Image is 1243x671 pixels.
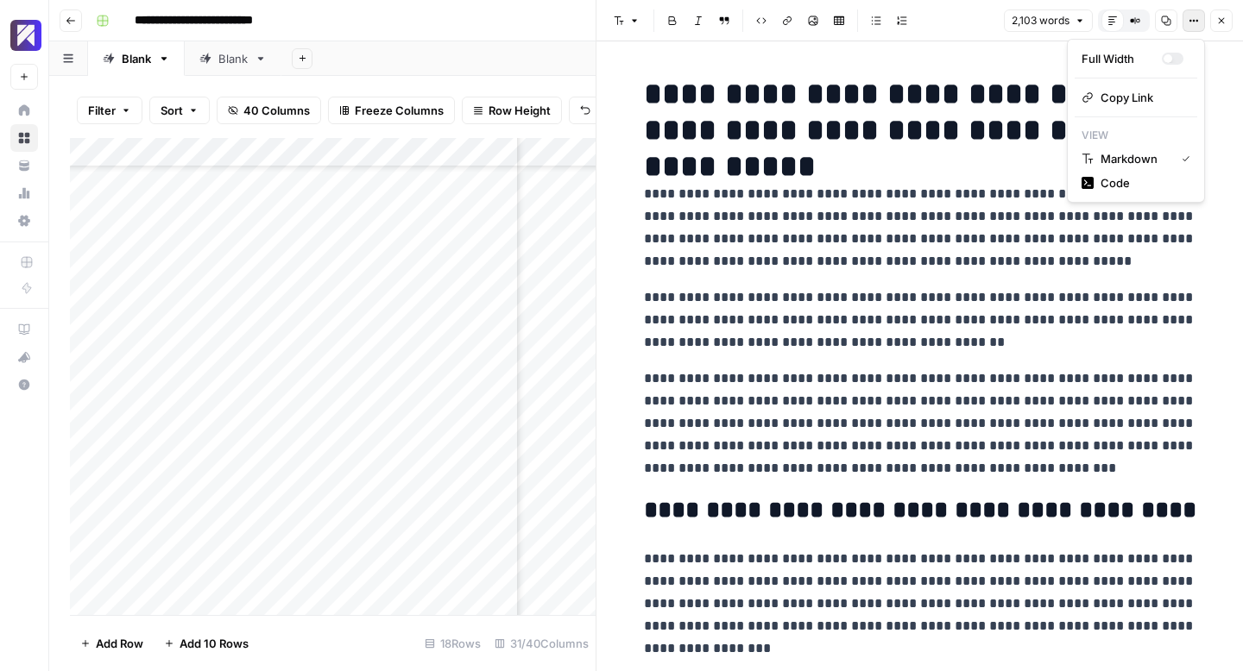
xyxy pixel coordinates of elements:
span: Filter [88,102,116,119]
button: Workspace: Overjet - Test [10,14,38,57]
button: 40 Columns [217,97,321,124]
span: 2,103 words [1012,13,1069,28]
button: Row Height [462,97,562,124]
span: Sort [161,102,183,119]
a: Settings [10,207,38,235]
a: Browse [10,124,38,152]
button: 2,103 words [1004,9,1093,32]
button: Add 10 Rows [154,630,259,657]
a: AirOps Academy [10,316,38,343]
button: Sort [149,97,210,124]
span: Add Row [96,635,143,652]
span: Add 10 Rows [180,635,249,652]
div: Blank [122,50,151,67]
a: Your Data [10,152,38,179]
button: Help + Support [10,371,38,398]
a: Usage [10,179,38,207]
a: Blank [185,41,281,76]
span: Freeze Columns [355,102,444,119]
div: 18 Rows [418,630,488,657]
div: 31/40 Columns [488,630,596,657]
button: What's new? [10,343,38,371]
button: Filter [77,97,142,124]
a: Home [10,97,38,124]
a: Blank [88,41,185,76]
button: Add Row [70,630,154,657]
div: Full Width [1082,50,1162,67]
div: What's new? [11,344,37,370]
span: Copy Link [1101,89,1183,106]
button: Freeze Columns [328,97,455,124]
span: 40 Columns [243,102,310,119]
p: View [1075,124,1197,147]
span: Row Height [489,102,551,119]
span: Markdown [1101,150,1168,167]
div: Blank [218,50,248,67]
img: Overjet - Test Logo [10,20,41,51]
span: Code [1101,174,1183,191]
